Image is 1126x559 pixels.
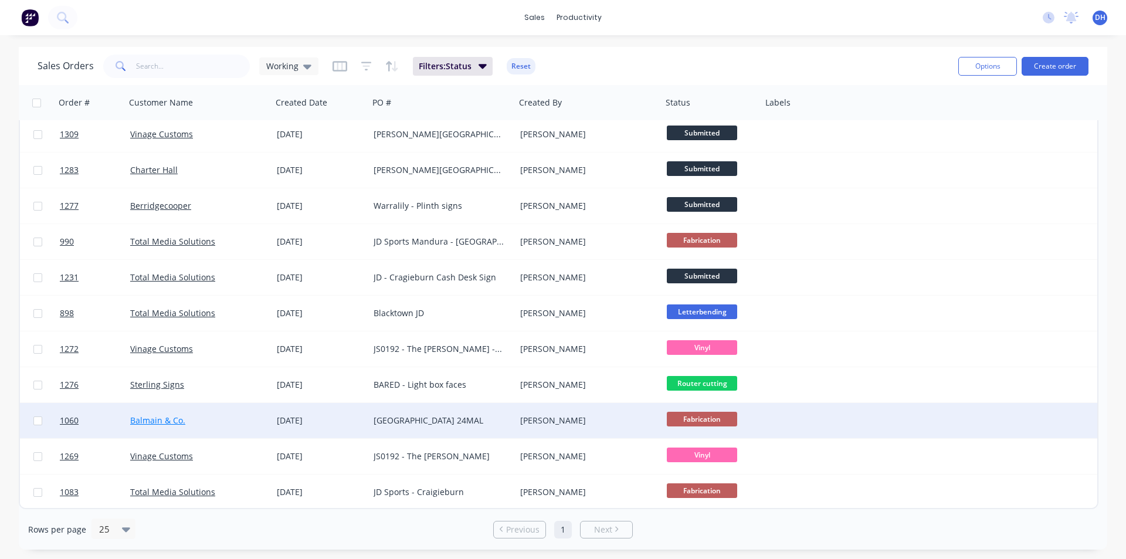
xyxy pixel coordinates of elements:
[520,379,650,391] div: [PERSON_NAME]
[667,269,737,283] span: Submitted
[130,236,215,247] a: Total Media Solutions
[266,60,299,72] span: Working
[413,57,493,76] button: Filters:Status
[594,524,612,536] span: Next
[130,486,215,497] a: Total Media Solutions
[419,60,472,72] span: Filters: Status
[520,415,650,426] div: [PERSON_NAME]
[277,343,364,355] div: [DATE]
[60,486,79,498] span: 1083
[60,188,130,223] a: 1277
[520,200,650,212] div: [PERSON_NAME]
[60,236,74,248] span: 990
[519,97,562,109] div: Created By
[520,486,650,498] div: [PERSON_NAME]
[136,55,250,78] input: Search...
[130,450,193,462] a: Vinage Customs
[21,9,39,26] img: Factory
[520,343,650,355] div: [PERSON_NAME]
[130,415,185,426] a: Balmain & Co.
[60,331,130,367] a: 1272
[277,236,364,248] div: [DATE]
[958,57,1017,76] button: Options
[130,343,193,354] a: Vinage Customs
[374,486,504,498] div: JD Sports - Craigieburn
[667,304,737,319] span: Letterbending
[520,450,650,462] div: [PERSON_NAME]
[60,128,79,140] span: 1309
[520,128,650,140] div: [PERSON_NAME]
[494,524,545,536] a: Previous page
[765,97,791,109] div: Labels
[130,128,193,140] a: Vinage Customs
[518,9,551,26] div: sales
[374,128,504,140] div: [PERSON_NAME][GEOGRAPHIC_DATA]
[667,412,737,426] span: Fabrication
[667,161,737,176] span: Submitted
[130,200,191,211] a: Berridgecooper
[60,403,130,438] a: 1060
[277,164,364,176] div: [DATE]
[28,524,86,536] span: Rows per page
[667,483,737,498] span: Fabrication
[60,415,79,426] span: 1060
[60,153,130,188] a: 1283
[554,521,572,538] a: Page 1 is your current page
[60,343,79,355] span: 1272
[60,307,74,319] span: 898
[374,236,504,248] div: JD Sports Mandura - [GEOGRAPHIC_DATA]
[60,224,130,259] a: 990
[374,450,504,462] div: JS0192 - The [PERSON_NAME]
[667,126,737,140] span: Submitted
[130,379,184,390] a: Sterling Signs
[60,450,79,462] span: 1269
[667,340,737,355] span: Vinyl
[372,97,391,109] div: PO #
[277,128,364,140] div: [DATE]
[277,379,364,391] div: [DATE]
[1095,12,1105,23] span: DH
[551,9,608,26] div: productivity
[60,379,79,391] span: 1276
[374,307,504,319] div: Blacktown JD
[60,296,130,331] a: 898
[60,260,130,295] a: 1231
[277,415,364,426] div: [DATE]
[667,448,737,462] span: Vinyl
[506,524,540,536] span: Previous
[277,272,364,283] div: [DATE]
[59,97,90,109] div: Order #
[130,272,215,283] a: Total Media Solutions
[374,200,504,212] div: Warralily - Plinth signs
[520,236,650,248] div: [PERSON_NAME]
[129,97,193,109] div: Customer Name
[489,521,637,538] ul: Pagination
[1022,57,1088,76] button: Create order
[374,164,504,176] div: [PERSON_NAME][GEOGRAPHIC_DATA] - School House Signage
[520,272,650,283] div: [PERSON_NAME]
[130,164,178,175] a: Charter Hall
[276,97,327,109] div: Created Date
[38,60,94,72] h1: Sales Orders
[130,307,215,319] a: Total Media Solutions
[60,475,130,510] a: 1083
[60,272,79,283] span: 1231
[507,58,535,74] button: Reset
[60,200,79,212] span: 1277
[666,97,690,109] div: Status
[581,524,632,536] a: Next page
[277,307,364,319] div: [DATE]
[374,272,504,283] div: JD - Cragieburn Cash Desk Sign
[60,367,130,402] a: 1276
[277,200,364,212] div: [DATE]
[374,343,504,355] div: JS0192 - The [PERSON_NAME] - FRV
[60,164,79,176] span: 1283
[374,379,504,391] div: BARED - Light box faces
[277,486,364,498] div: [DATE]
[667,376,737,391] span: Router cutting
[520,164,650,176] div: [PERSON_NAME]
[374,415,504,426] div: [GEOGRAPHIC_DATA] 24MAL
[277,450,364,462] div: [DATE]
[667,197,737,212] span: Submitted
[667,233,737,248] span: Fabrication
